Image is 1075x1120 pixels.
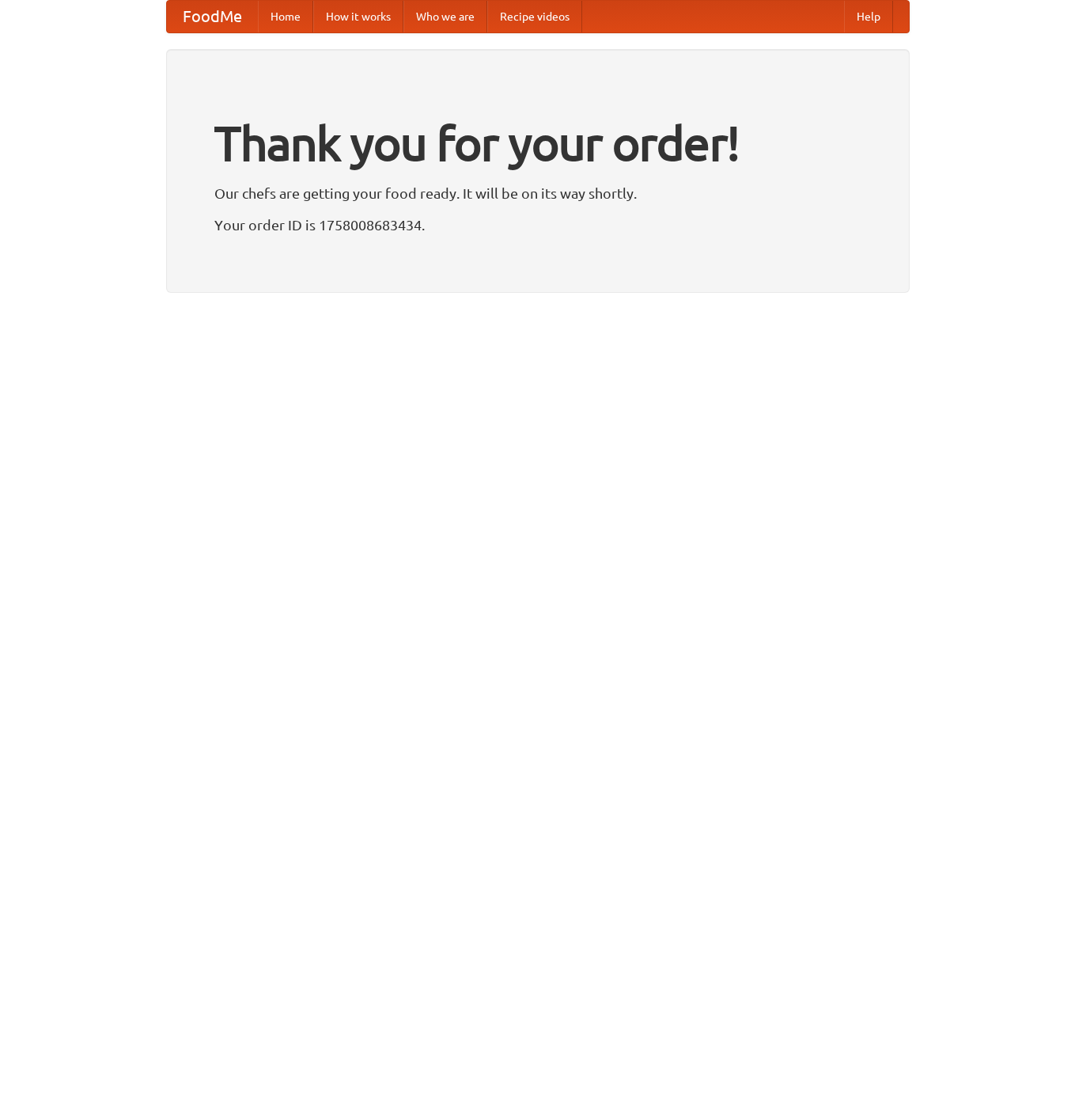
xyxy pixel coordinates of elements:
p: Our chefs are getting your food ready. It will be on its way shortly. [214,181,861,205]
h1: Thank you for your order! [214,105,861,181]
a: How it works [313,1,403,32]
a: Who we are [403,1,487,32]
a: FoodMe [167,1,258,32]
a: Help [844,1,893,32]
a: Recipe videos [487,1,582,32]
p: Your order ID is 1758008683434. [214,213,861,237]
a: Home [258,1,313,32]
